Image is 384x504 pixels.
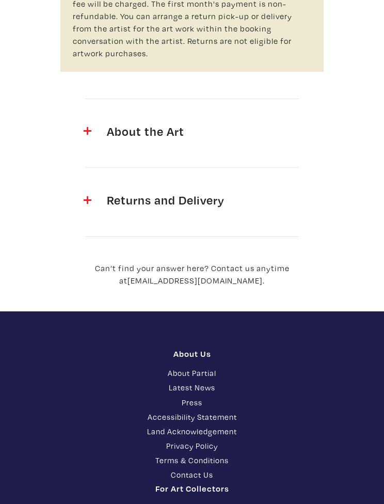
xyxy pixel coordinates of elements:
div: Can’t find your answer here? Contact us anytime at . [60,262,324,287]
img: plus.svg [84,196,91,204]
a: Land Acknowledgement [60,426,324,437]
a: Contact Us [60,469,324,481]
h4: Returns and Delivery [107,193,277,208]
h4: About the Art [107,124,277,139]
h1: For Art Collectors [60,483,324,494]
a: [EMAIL_ADDRESS][DOMAIN_NAME] [127,275,263,286]
a: Terms & Conditions [60,454,324,466]
a: About Partial [60,367,324,379]
img: plus.svg [84,127,91,135]
a: Accessibility Statement [60,411,324,423]
h1: About Us [60,349,324,359]
a: Latest News [60,382,324,393]
a: Press [60,397,324,408]
a: Privacy Policy [60,440,324,452]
